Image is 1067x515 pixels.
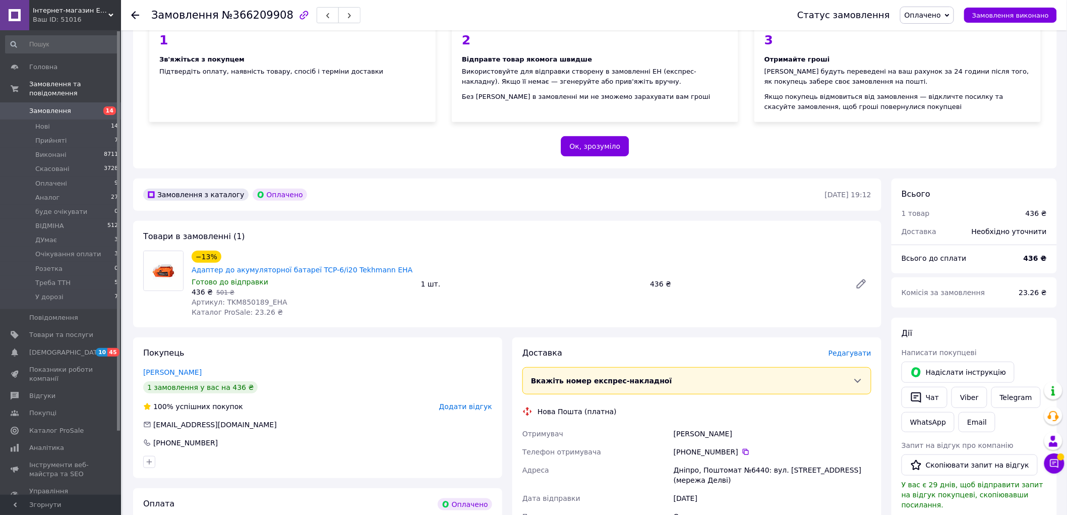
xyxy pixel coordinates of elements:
[114,136,118,145] span: 7
[851,274,871,294] a: Редагувати
[1019,289,1047,297] span: 23.26 ₴
[902,362,1015,383] button: Надіслати інструкцію
[462,55,592,63] span: Відправте товар якомога швидше
[159,34,426,46] div: 1
[797,10,890,20] div: Статус замовлення
[143,381,258,393] div: 1 замовлення у вас на 436 ₴
[35,250,101,259] span: Очікування оплати
[107,221,118,231] span: 512
[1044,453,1064,474] button: Чат з покупцем
[438,498,492,510] div: Оплачено
[902,412,955,432] a: WhatsApp
[192,298,287,306] span: Артикул: TKM850189_EHA
[111,122,118,131] span: 14
[114,264,118,273] span: 0
[29,330,93,339] span: Товари та послуги
[902,189,930,199] span: Всього
[149,24,436,122] div: Підтвердіть оплату, наявність товару, спосіб і терміни доставки
[672,489,873,507] div: [DATE]
[535,407,619,417] div: Нова Пошта (платна)
[35,293,64,302] span: У дорозі
[35,150,67,159] span: Виконані
[462,67,728,87] div: Використовуйте для відправки створену в замовленні ЕН (експрес-накладну). Якщо її немає — згенеру...
[29,461,93,479] span: Інструменти веб-майстра та SEO
[143,189,249,201] div: Замовлення з каталогу
[35,179,67,188] span: Оплачені
[35,264,63,273] span: Розетка
[114,179,118,188] span: 9
[143,402,243,412] div: успішних покупок
[531,377,672,385] span: Вкажіть номер експрес-накладної
[5,35,119,53] input: Пошук
[672,425,873,443] div: [PERSON_NAME]
[417,277,646,291] div: 1 шт.
[35,193,60,202] span: Аналог
[672,461,873,489] div: Дніпро, Поштомат №6440: вул. [STREET_ADDRESS] (мережа Делві)
[29,426,84,435] span: Каталог ProSale
[96,348,107,357] span: 10
[964,8,1057,23] button: Замовлення виконано
[131,10,139,20] div: Повернутися назад
[646,277,847,291] div: 436 ₴
[35,207,87,216] span: буде очікувати
[153,421,277,429] span: [EMAIL_ADDRESS][DOMAIN_NAME]
[114,236,118,245] span: 3
[151,9,219,21] span: Замовлення
[29,487,93,505] span: Управління сайтом
[764,34,1031,46] div: 3
[29,443,64,452] span: Аналітика
[29,313,78,322] span: Повідомлення
[522,348,562,358] span: Доставка
[29,106,71,116] span: Замовлення
[902,387,947,408] button: Чат
[439,403,492,411] span: Додати відгук
[674,447,871,457] div: [PHONE_NUMBER]
[29,391,55,400] span: Відгуки
[522,448,601,456] span: Телефон отримувача
[522,466,549,474] span: Адреса
[143,368,202,376] a: [PERSON_NAME]
[114,207,118,216] span: 0
[991,387,1041,408] a: Telegram
[104,164,118,174] span: 3728
[114,293,118,302] span: 7
[825,191,871,199] time: [DATE] 19:12
[192,278,268,286] span: Готово до відправки
[966,220,1053,243] div: Необхідно уточнити
[764,67,1031,87] div: [PERSON_NAME] будуть переведені на ваш рахунок за 24 години після того, як покупець забере своє з...
[29,409,56,418] span: Покупці
[764,55,830,63] span: Отримайте гроші
[143,499,174,508] span: Оплата
[107,348,119,357] span: 45
[902,328,912,338] span: Дії
[35,136,67,145] span: Прийняті
[462,34,728,46] div: 2
[33,6,108,15] span: Інтернет-магазин ЕлектроХаус
[522,494,580,502] span: Дата відправки
[192,308,283,316] span: Каталог ProSale: 23.26 ₴
[902,289,985,297] span: Комісія за замовлення
[902,454,1038,476] button: Скопіювати запит на відгук
[216,289,234,296] span: 501 ₴
[144,251,183,291] img: Адаптер до акумуляторної батареї TCP-6/i20 Tekhmann EHA
[35,236,57,245] span: ДУмає
[192,266,412,274] a: Адаптер до акумуляторної батареї TCP-6/i20 Tekhmann EHA
[222,9,293,21] span: №366209908
[462,92,728,102] div: Без [PERSON_NAME] в замовленні ми не зможемо зарахувати вам гроші
[152,438,219,448] div: [PHONE_NUMBER]
[114,278,118,288] span: 5
[561,136,629,156] button: Ок, зрозуміло
[114,250,118,259] span: 3
[192,288,213,296] span: 436 ₴
[111,193,118,202] span: 27
[159,55,245,63] span: Зв'яжіться з покупцем
[35,164,70,174] span: Скасовані
[1026,208,1047,218] div: 436 ₴
[29,348,104,357] span: [DEMOGRAPHIC_DATA]
[35,278,71,288] span: Треба ТТН
[33,15,121,24] div: Ваш ID: 51016
[952,387,987,408] a: Viber
[902,441,1014,449] span: Запит на відгук про компанію
[35,221,64,231] span: ВІДМІНА
[902,209,930,217] span: 1 товар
